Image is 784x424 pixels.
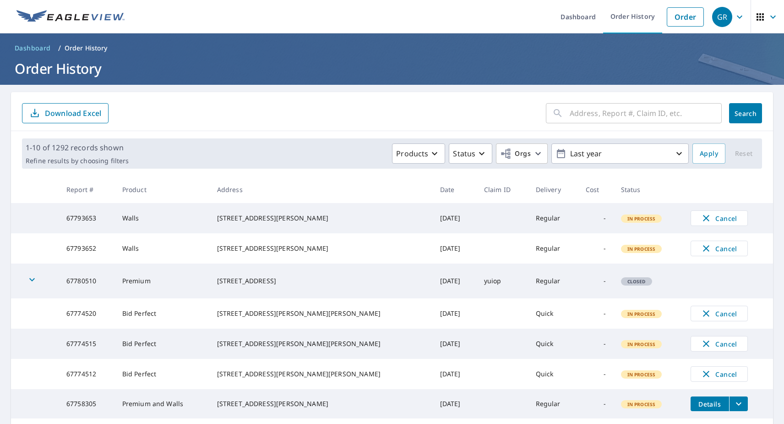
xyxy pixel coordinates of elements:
[115,176,210,203] th: Product
[59,329,115,359] td: 67774515
[433,359,477,389] td: [DATE]
[15,44,51,53] span: Dashboard
[622,246,661,252] span: In Process
[65,44,108,53] p: Order History
[691,306,748,321] button: Cancel
[528,203,578,233] td: Regular
[26,142,129,153] p: 1-10 of 1292 records shown
[59,298,115,329] td: 67774520
[528,329,578,359] td: Quick
[115,203,210,233] td: Walls
[433,203,477,233] td: [DATE]
[622,401,661,407] span: In Process
[59,389,115,418] td: 67758305
[433,329,477,359] td: [DATE]
[691,241,748,256] button: Cancel
[496,143,548,164] button: Orgs
[26,157,129,165] p: Refine results by choosing filters
[691,336,748,352] button: Cancel
[11,41,54,55] a: Dashboard
[217,244,425,253] div: [STREET_ADDRESS][PERSON_NAME]
[578,264,614,298] td: -
[700,308,738,319] span: Cancel
[392,143,445,164] button: Products
[622,371,661,378] span: In Process
[729,396,748,411] button: filesDropdownBtn-67758305
[59,359,115,389] td: 67774512
[16,10,125,24] img: EV Logo
[477,176,528,203] th: Claim ID
[59,176,115,203] th: Report #
[59,203,115,233] td: 67793653
[433,176,477,203] th: Date
[622,311,661,317] span: In Process
[700,338,738,349] span: Cancel
[115,264,210,298] td: Premium
[58,43,61,54] li: /
[622,215,661,222] span: In Process
[578,176,614,203] th: Cost
[578,329,614,359] td: -
[210,176,433,203] th: Address
[692,143,725,164] button: Apply
[453,148,475,159] p: Status
[528,389,578,418] td: Regular
[115,359,210,389] td: Bid Perfect
[528,298,578,329] td: Quick
[622,278,651,285] span: Closed
[433,264,477,298] td: [DATE]
[115,389,210,418] td: Premium and Walls
[528,264,578,298] td: Regular
[578,389,614,418] td: -
[217,309,425,318] div: [STREET_ADDRESS][PERSON_NAME][PERSON_NAME]
[691,396,729,411] button: detailsBtn-67758305
[217,276,425,286] div: [STREET_ADDRESS]
[700,148,718,160] span: Apply
[396,148,428,159] p: Products
[700,243,738,254] span: Cancel
[729,103,762,123] button: Search
[528,176,578,203] th: Delivery
[11,41,773,55] nav: breadcrumb
[528,233,578,264] td: Regular
[115,329,210,359] td: Bid Perfect
[217,399,425,408] div: [STREET_ADDRESS][PERSON_NAME]
[691,366,748,382] button: Cancel
[115,298,210,329] td: Bid Perfect
[433,389,477,418] td: [DATE]
[433,298,477,329] td: [DATE]
[528,359,578,389] td: Quick
[614,176,683,203] th: Status
[566,146,674,162] p: Last year
[45,108,101,118] p: Download Excel
[578,233,614,264] td: -
[449,143,492,164] button: Status
[551,143,689,164] button: Last year
[59,233,115,264] td: 67793652
[667,7,704,27] a: Order
[22,103,109,123] button: Download Excel
[59,264,115,298] td: 67780510
[578,203,614,233] td: -
[115,233,210,264] td: Walls
[217,369,425,379] div: [STREET_ADDRESS][PERSON_NAME][PERSON_NAME]
[217,214,425,223] div: [STREET_ADDRESS][PERSON_NAME]
[700,369,738,380] span: Cancel
[736,109,755,118] span: Search
[578,359,614,389] td: -
[622,341,661,347] span: In Process
[11,59,773,78] h1: Order History
[477,264,528,298] td: yuiop
[691,210,748,226] button: Cancel
[570,100,722,126] input: Address, Report #, Claim ID, etc.
[500,148,531,160] span: Orgs
[433,233,477,264] td: [DATE]
[700,213,738,224] span: Cancel
[578,298,614,329] td: -
[696,400,724,408] span: Details
[712,7,732,27] div: GR
[217,339,425,348] div: [STREET_ADDRESS][PERSON_NAME][PERSON_NAME]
